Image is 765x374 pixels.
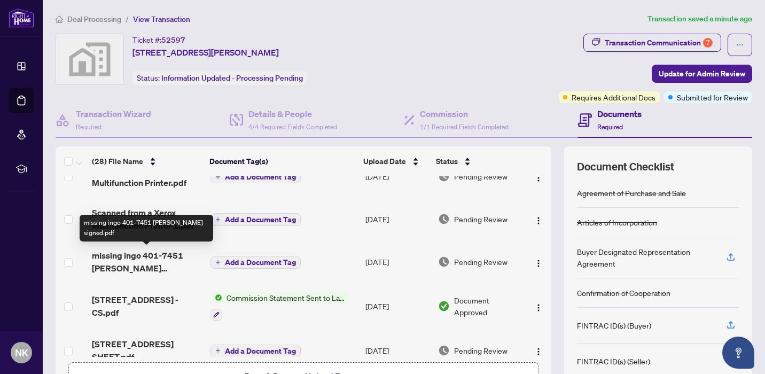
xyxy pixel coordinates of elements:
[530,253,547,270] button: Logo
[534,347,543,356] img: Logo
[210,345,301,357] button: Add a Document Tag
[222,292,349,303] span: Commission Statement Sent to Lawyer
[577,320,651,331] div: FINTRAC ID(s) (Buyer)
[659,65,745,82] span: Update for Admin Review
[577,246,714,269] div: Buyer Designated Representation Agreement
[88,146,205,176] th: (28) File Name
[577,355,650,367] div: FINTRAC ID(s) (Seller)
[420,123,509,131] span: 1/1 Required Fields Completed
[534,174,543,182] img: Logo
[534,303,543,312] img: Logo
[225,259,296,266] span: Add a Document Tag
[210,213,301,226] button: Add a Document Tag
[361,240,434,283] td: [DATE]
[577,187,686,199] div: Agreement of Purchase and Sale
[92,293,201,319] span: [STREET_ADDRESS] - CS.pdf
[577,287,670,299] div: Confirmation of Cooperation
[597,123,623,131] span: Required
[80,215,213,241] div: missing ingo 401-7451 [PERSON_NAME] signed.pdf
[248,123,337,131] span: 4/4 Required Fields Completed
[161,73,303,83] span: Information Updated - Processing Pending
[703,38,713,48] div: 7
[432,146,522,176] th: Status
[92,249,201,275] span: missing ingo 401-7451 [PERSON_NAME] signed.pdf
[215,348,221,353] span: plus
[210,170,301,184] button: Add a Document Tag
[438,300,450,312] img: Document Status
[210,213,301,227] button: Add a Document Tag
[534,259,543,268] img: Logo
[361,283,434,329] td: [DATE]
[454,213,508,225] span: Pending Review
[597,107,642,120] h4: Documents
[572,91,655,103] span: Requires Additional Docs
[577,159,674,174] span: Document Checklist
[126,13,129,25] li: /
[652,65,752,83] button: Update for Admin Review
[722,337,754,369] button: Open asap
[363,155,406,167] span: Upload Date
[677,91,748,103] span: Submitted for Review
[92,206,201,232] span: Scanned from a Xerox Multifunction Printer 1.pdf
[132,46,279,59] span: [STREET_ADDRESS][PERSON_NAME]
[248,107,337,120] h4: Details & People
[438,345,450,356] img: Document Status
[454,294,521,318] span: Document Approved
[420,107,509,120] h4: Commission
[161,35,185,45] span: 52597
[210,170,301,183] button: Add a Document Tag
[736,41,744,49] span: ellipsis
[436,155,458,167] span: Status
[454,256,508,268] span: Pending Review
[225,173,296,181] span: Add a Document Tag
[210,292,349,321] button: Status IconCommission Statement Sent to Lawyer
[92,338,201,363] span: [STREET_ADDRESS] SHEET.pdf
[647,13,752,25] article: Transaction saved a minute ago
[205,146,359,176] th: Document Tag(s)
[56,34,123,84] img: svg%3e
[577,216,657,228] div: Articles of Incorporation
[361,329,434,372] td: [DATE]
[438,213,450,225] img: Document Status
[92,155,143,167] span: (28) File Name
[530,342,547,359] button: Logo
[76,107,151,120] h4: Transaction Wizard
[215,174,221,180] span: plus
[583,34,721,52] button: Transaction Communication7
[530,298,547,315] button: Logo
[9,8,34,28] img: logo
[132,34,185,46] div: Ticket #:
[438,256,450,268] img: Document Status
[215,260,221,265] span: plus
[15,345,28,360] span: NK
[438,170,450,182] img: Document Status
[534,216,543,225] img: Logo
[605,34,713,51] div: Transaction Communication
[215,217,221,222] span: plus
[132,71,307,85] div: Status:
[67,14,121,24] span: Deal Processing
[530,168,547,185] button: Logo
[92,163,201,189] span: Scanned from a Xerox Multifunction Printer.pdf
[133,14,190,24] span: View Transaction
[210,255,301,269] button: Add a Document Tag
[361,198,434,240] td: [DATE]
[225,347,296,355] span: Add a Document Tag
[210,344,301,357] button: Add a Document Tag
[56,15,63,23] span: home
[454,345,508,356] span: Pending Review
[76,123,102,131] span: Required
[210,292,222,303] img: Status Icon
[454,170,508,182] span: Pending Review
[530,211,547,228] button: Logo
[225,216,296,223] span: Add a Document Tag
[361,155,434,198] td: [DATE]
[210,256,301,269] button: Add a Document Tag
[359,146,432,176] th: Upload Date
